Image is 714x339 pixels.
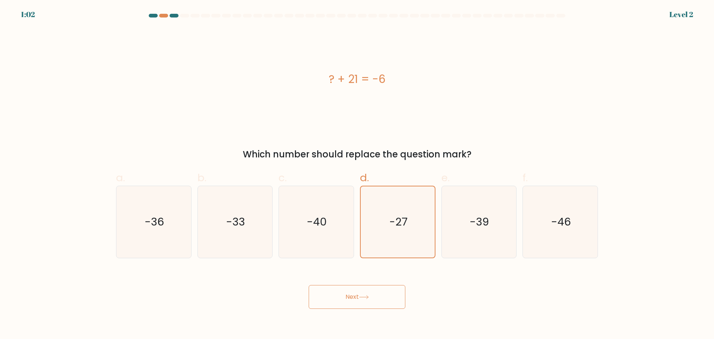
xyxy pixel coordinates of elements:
[360,170,369,185] span: d.
[669,9,693,20] div: Level 2
[307,214,327,229] text: -40
[389,214,408,229] text: -27
[21,9,35,20] div: 1:02
[116,71,598,87] div: ? + 21 = -6
[226,214,245,229] text: -33
[522,170,528,185] span: f.
[470,214,489,229] text: -39
[197,170,206,185] span: b.
[116,170,125,185] span: a.
[551,214,571,229] text: -46
[309,285,405,309] button: Next
[120,148,594,161] div: Which number should replace the question mark?
[279,170,287,185] span: c.
[145,214,164,229] text: -36
[441,170,450,185] span: e.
